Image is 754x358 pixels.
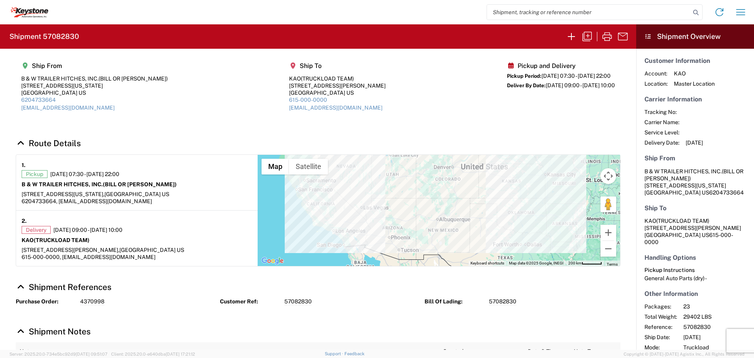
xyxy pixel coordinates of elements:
span: Location: [644,80,668,87]
button: Zoom out [600,241,616,257]
div: KAO [289,75,386,82]
a: Hide Details [16,282,112,292]
div: General Auto Parts (dry) - [644,275,746,282]
span: [DATE] 07:30 - [DATE] 22:00 [50,171,119,178]
span: 615-000-0000 [644,232,733,245]
span: Delivery Date: [644,139,679,146]
a: Terms [607,262,618,266]
div: [STREET_ADDRESS][US_STATE] [21,82,168,89]
h5: Ship To [289,62,386,70]
span: 29402 LBS [683,313,750,320]
span: Service Level: [644,129,679,136]
span: (BILL OR [PERSON_NAME]) [644,168,743,182]
span: [DATE] 17:21:12 [166,352,195,356]
span: [DATE] [683,334,750,341]
input: Shipment, tracking or reference number [487,5,690,20]
span: (TRUCKLOAD TEAM) [301,75,354,82]
h5: Ship From [644,154,746,162]
div: [STREET_ADDRESS][PERSON_NAME] [289,82,386,89]
span: Mode: [644,344,677,351]
div: [GEOGRAPHIC_DATA] US [289,89,386,96]
button: Map camera controls [600,168,616,184]
h5: Customer Information [644,57,746,64]
span: [STREET_ADDRESS][US_STATE], [22,191,104,197]
a: Support [325,351,344,356]
h5: Ship To [644,204,746,212]
a: 6204733664 [21,97,56,103]
span: Pickup [22,170,48,178]
a: Open this area in Google Maps (opens a new window) [260,256,285,266]
button: Keyboard shortcuts [470,261,504,266]
span: Account: [644,70,668,77]
button: Show street map [262,159,289,174]
span: Ship Date: [644,334,677,341]
h5: Other Information [644,290,746,297]
a: 615-000-0000 [289,97,327,103]
a: Hide Details [16,327,91,336]
h5: Carrier Information [644,95,746,103]
a: Hide Details [16,138,81,148]
h6: Pickup Instructions [644,267,746,274]
span: [DATE] 09:51:07 [76,352,108,356]
button: Show satellite imagery [289,159,328,174]
div: 615-000-0000, [EMAIL_ADDRESS][DOMAIN_NAME] [22,253,252,261]
h5: Handling Options [644,254,746,261]
a: Feedback [344,351,364,356]
span: Delivery [22,226,51,234]
address: [GEOGRAPHIC_DATA] US [644,168,746,196]
span: Client: 2025.20.0-e640dba [111,352,195,356]
h5: Ship From [21,62,168,70]
span: [DATE] 09:00 - [DATE] 10:00 [546,82,615,88]
span: 200 km [568,261,582,265]
span: Tracking No: [644,108,679,116]
span: [DATE] [686,139,703,146]
button: Map Scale: 200 km per 48 pixels [566,261,604,266]
span: B & W TRAILER HITCHES, INC. [644,168,722,174]
span: (BILL OR [PERSON_NAME]) [103,181,177,187]
span: 57082830 [683,323,750,330]
div: B & W TRAILER HITCHES, INC. [21,75,168,82]
span: Packages: [644,303,677,310]
strong: 1. [22,160,26,170]
img: Google [260,256,285,266]
span: Truckload [683,344,750,351]
span: KAO [674,70,715,77]
strong: KAO [22,237,90,243]
a: [EMAIL_ADDRESS][DOMAIN_NAME] [289,105,382,111]
span: KAO [STREET_ADDRESS][PERSON_NAME] [644,218,741,231]
span: (BILL OR [PERSON_NAME]) [99,75,168,82]
span: Server: 2025.20.0-734e5bc92d9 [9,352,108,356]
span: Master Location [674,80,715,87]
span: (TRUCKLOAD TEAM) [656,218,709,224]
span: 4370998 [80,298,104,305]
strong: Bill Of Lading: [425,298,483,305]
span: [DATE] 09:00 - [DATE] 10:00 [53,226,123,233]
span: Reference: [644,323,677,330]
span: Total Weight: [644,313,677,320]
strong: B & W TRAILER HITCHES, INC. [22,181,177,187]
span: Pickup Period: [507,73,542,79]
strong: Customer Ref: [220,298,279,305]
span: (TRUCKLOAD TEAM) [34,237,90,243]
span: Copyright © [DATE]-[DATE] Agistix Inc., All Rights Reserved [624,351,745,358]
strong: 2. [22,216,27,226]
h5: Pickup and Delivery [507,62,615,70]
strong: Purchase Order: [16,298,75,305]
span: Deliver By Date: [507,83,546,88]
span: [GEOGRAPHIC_DATA] US [104,191,169,197]
button: Zoom in [600,225,616,241]
span: [DATE] 07:30 - [DATE] 22:00 [542,73,611,79]
button: Drag Pegman onto the map to open Street View [600,196,616,212]
span: Carrier Name: [644,119,679,126]
a: [EMAIL_ADDRESS][DOMAIN_NAME] [21,105,115,111]
div: [GEOGRAPHIC_DATA] US [21,89,168,96]
span: [STREET_ADDRESS][US_STATE] [644,182,726,189]
span: 6204733664 [709,189,744,196]
span: 23 [683,303,750,310]
address: [GEOGRAPHIC_DATA] US [644,217,746,246]
span: [GEOGRAPHIC_DATA] US [119,247,184,253]
header: Shipment Overview [636,24,754,49]
span: 57082830 [284,298,312,305]
h2: Shipment 57082830 [9,32,79,41]
span: Map data ©2025 Google, INEGI [509,261,564,265]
